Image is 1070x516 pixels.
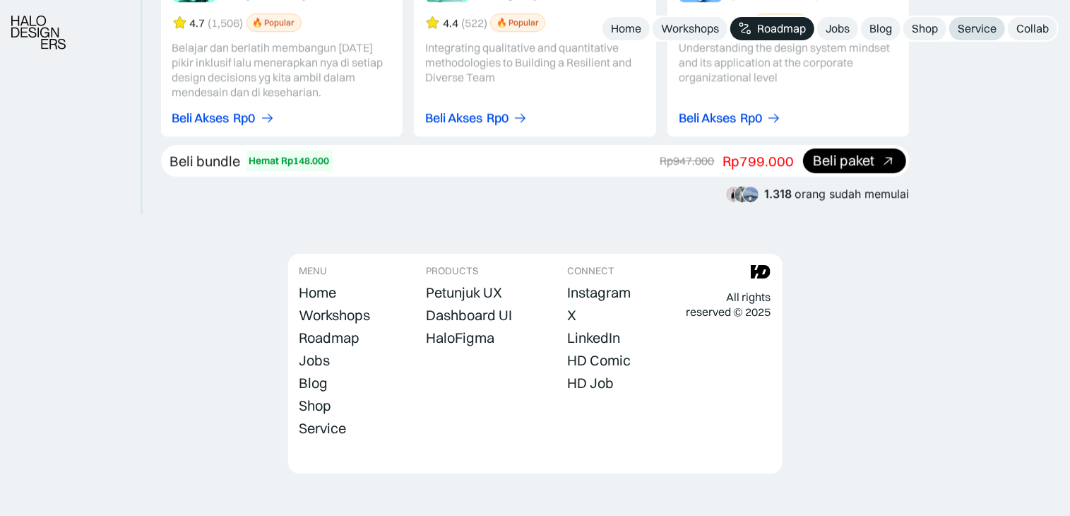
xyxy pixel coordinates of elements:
[299,397,332,414] div: Shop
[949,17,1005,40] a: Service
[730,17,814,40] a: Roadmap
[299,307,371,324] div: Workshops
[425,111,482,126] div: Beli Akses
[567,328,620,348] a: LinkedIn
[299,351,331,370] a: Jobs
[869,21,892,36] div: Blog
[679,111,781,126] a: Beli AksesRp0
[567,283,631,303] a: Instagram
[426,328,494,348] a: HaloFigma
[602,17,650,40] a: Home
[1016,21,1049,36] div: Collab
[299,420,347,437] div: Service
[912,21,938,36] div: Shop
[426,305,512,325] a: Dashboard UI
[765,187,910,201] div: orang sudah memulai
[299,305,371,325] a: Workshops
[757,21,806,36] div: Roadmap
[426,307,512,324] div: Dashboard UI
[660,153,715,168] div: Rp947.000
[299,329,360,346] div: Roadmap
[249,153,330,168] div: Hemat Rp148.000
[299,373,328,393] a: Blog
[567,351,631,370] a: HD Comic
[686,290,771,319] div: All rights reserved © 2025
[299,375,328,392] div: Blog
[161,145,910,177] a: Beli bundleHemat Rp148.000Rp947.000Rp799.000Beli paket
[487,111,509,126] div: Rp0
[567,375,614,392] div: HD Job
[1008,17,1057,40] a: Collab
[299,284,337,301] div: Home
[299,265,328,277] div: MENU
[765,187,792,201] span: 1.318
[814,153,875,168] div: Beli paket
[567,352,631,369] div: HD Comic
[567,373,614,393] a: HD Job
[861,17,900,40] a: Blog
[611,21,641,36] div: Home
[172,111,230,126] div: Beli Akses
[567,307,576,324] div: X
[426,284,502,301] div: Petunjuk UX
[723,152,795,170] div: Rp799.000
[172,111,275,126] a: Beli AksesRp0
[426,265,478,277] div: PRODUCTS
[299,352,331,369] div: Jobs
[661,21,719,36] div: Workshops
[903,17,946,40] a: Shop
[567,265,614,277] div: CONNECT
[299,283,337,303] a: Home
[567,305,576,325] a: X
[826,21,850,36] div: Jobs
[426,283,502,303] a: Petunjuk UX
[170,152,241,170] div: Beli bundle
[817,17,858,40] a: Jobs
[299,328,360,348] a: Roadmap
[567,284,631,301] div: Instagram
[299,396,332,416] a: Shop
[958,21,997,36] div: Service
[299,418,347,438] a: Service
[679,111,736,126] div: Beli Akses
[653,17,727,40] a: Workshops
[567,329,620,346] div: LinkedIn
[426,329,494,346] div: HaloFigma
[234,111,256,126] div: Rp0
[425,111,528,126] a: Beli AksesRp0
[740,111,762,126] div: Rp0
